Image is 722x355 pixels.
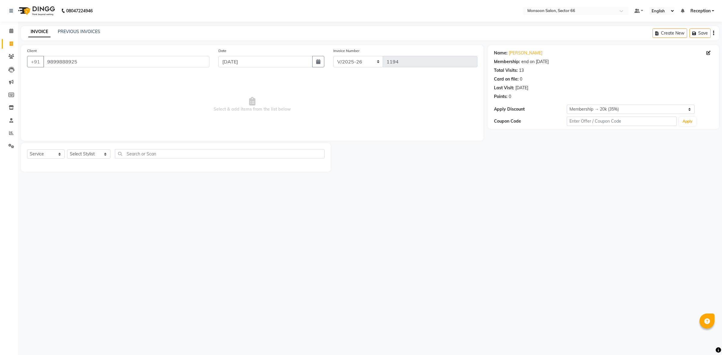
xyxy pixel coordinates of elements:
[567,117,676,126] input: Enter Offer / Coupon Code
[653,29,687,38] button: Create New
[494,106,567,112] div: Apply Discount
[27,56,44,67] button: +91
[494,50,508,56] div: Name:
[27,75,477,135] span: Select & add items from the list below
[520,76,522,82] div: 0
[494,67,518,74] div: Total Visits:
[494,85,514,91] div: Last Visit:
[218,48,227,54] label: Date
[519,67,524,74] div: 13
[58,29,100,34] a: PREVIOUS INVOICES
[690,29,711,38] button: Save
[515,85,528,91] div: [DATE]
[115,149,325,158] input: Search or Scan
[15,2,57,19] img: logo
[494,93,508,100] div: Points:
[333,48,359,54] label: Invoice Number
[521,59,549,65] div: end on [DATE]
[28,26,51,37] a: INVOICE
[27,48,37,54] label: Client
[66,2,93,19] b: 08047224946
[690,8,711,14] span: Reception
[697,331,716,349] iframe: chat widget
[494,76,519,82] div: Card on file:
[494,118,567,124] div: Coupon Code
[494,59,520,65] div: Membership:
[509,50,542,56] a: [PERSON_NAME]
[679,117,696,126] button: Apply
[509,93,511,100] div: 0
[43,56,209,67] input: Search by Name/Mobile/Email/Code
